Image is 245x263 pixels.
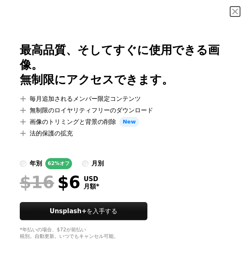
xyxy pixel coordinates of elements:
input: 月別 [82,161,89,167]
span: $16 [20,172,54,192]
input: 年別62%オフ [20,161,26,167]
button: Unsplash+を入手する [20,202,147,220]
div: *年払いの場合、 $72 が前払い 税別。自動更新。いつでもキャンセル可能。 [20,227,225,240]
span: USD [84,175,99,183]
span: New [119,117,139,127]
div: $6 [20,172,80,192]
li: 毎月追加されるメンバー限定コンテンツ [20,94,225,104]
li: 無制限のロイヤリティフリーのダウンロード [20,105,225,115]
div: 月別 [92,158,104,168]
li: 画像のトリミングと背景の削除 [20,117,225,127]
h2: 最高品質、そしてすぐに使用できる画像。 無制限にアクセスできます。 [20,43,225,87]
li: 法的保護の拡充 [20,128,225,138]
div: 62% オフ [45,158,72,169]
strong: Unsplash+ [50,207,87,215]
div: 年別 [30,158,42,168]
